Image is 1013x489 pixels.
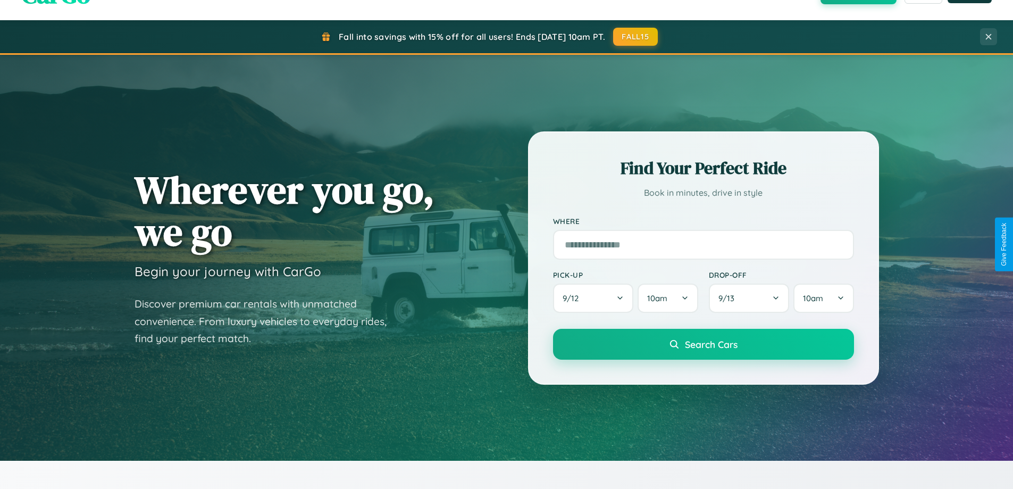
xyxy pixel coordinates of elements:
button: 9/12 [553,284,634,313]
span: 9 / 13 [718,293,740,303]
span: 9 / 12 [563,293,584,303]
button: 9/13 [709,284,790,313]
button: 10am [793,284,853,313]
span: 10am [803,293,823,303]
button: 10am [638,284,698,313]
h3: Begin your journey with CarGo [135,263,321,279]
label: Where [553,217,854,226]
div: Give Feedback [1000,223,1008,266]
label: Pick-up [553,270,698,279]
p: Book in minutes, drive in style [553,185,854,201]
p: Discover premium car rentals with unmatched convenience. From luxury vehicles to everyday rides, ... [135,295,400,347]
span: Search Cars [685,338,738,350]
h1: Wherever you go, we go [135,169,434,253]
button: FALL15 [613,28,658,46]
button: Search Cars [553,329,854,360]
h2: Find Your Perfect Ride [553,156,854,180]
span: Fall into savings with 15% off for all users! Ends [DATE] 10am PT. [339,31,605,42]
span: 10am [647,293,667,303]
label: Drop-off [709,270,854,279]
